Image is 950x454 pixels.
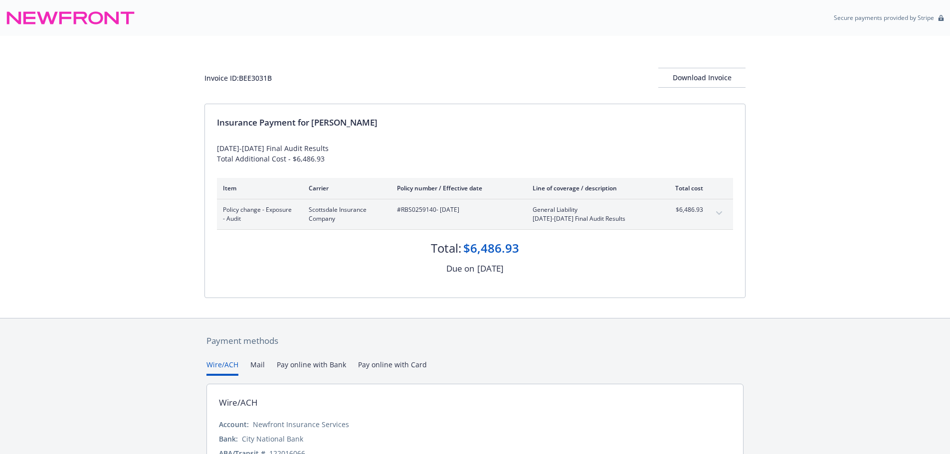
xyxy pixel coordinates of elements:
div: Invoice ID: BEE3031B [204,73,272,83]
div: Total cost [666,184,703,192]
div: City National Bank [242,434,303,444]
div: Policy number / Effective date [397,184,517,192]
button: Wire/ACH [206,359,238,376]
div: Policy change - Exposure - AuditScottsdale Insurance Company#RBS0259140- [DATE]General Liability[... [217,199,733,229]
div: [DATE] [477,262,504,275]
button: Download Invoice [658,68,746,88]
div: Line of coverage / description [533,184,650,192]
p: Secure payments provided by Stripe [834,13,934,22]
span: Policy change - Exposure - Audit [223,205,293,223]
div: Payment methods [206,334,744,347]
button: Pay online with Bank [277,359,346,376]
div: $6,486.93 [463,240,519,257]
span: [DATE]-[DATE] Final Audit Results [533,214,650,223]
span: Scottsdale Insurance Company [309,205,381,223]
span: General Liability[DATE]-[DATE] Final Audit Results [533,205,650,223]
div: Newfront Insurance Services [253,419,349,430]
button: Pay online with Card [358,359,427,376]
span: $6,486.93 [666,205,703,214]
div: Carrier [309,184,381,192]
button: Mail [250,359,265,376]
div: Bank: [219,434,238,444]
div: Account: [219,419,249,430]
div: [DATE]-[DATE] Final Audit Results Total Additional Cost - $6,486.93 [217,143,733,164]
div: Wire/ACH [219,396,258,409]
div: Item [223,184,293,192]
div: Due on [446,262,474,275]
span: General Liability [533,205,650,214]
div: Total: [431,240,461,257]
div: Download Invoice [658,68,746,87]
div: Insurance Payment for [PERSON_NAME] [217,116,733,129]
button: expand content [711,205,727,221]
span: #RBS0259140 - [DATE] [397,205,517,214]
